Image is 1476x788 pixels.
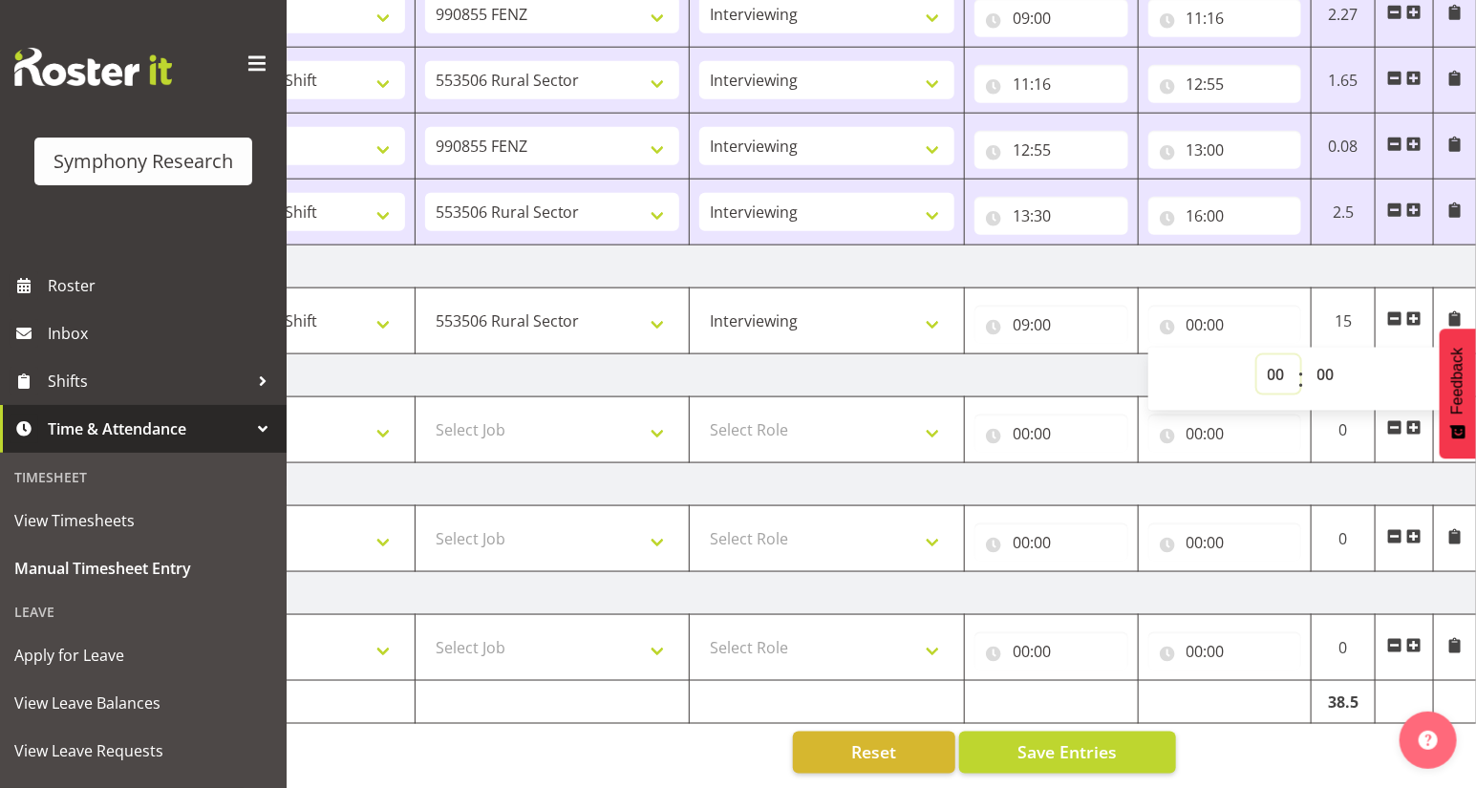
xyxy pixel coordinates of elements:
div: Symphony Research [53,147,233,176]
a: View Leave Requests [5,727,282,775]
span: Apply for Leave [14,641,272,670]
span: Shifts [48,367,248,395]
td: 0 [1312,506,1376,572]
td: 0 [1312,397,1376,463]
input: Click to select... [974,65,1128,103]
input: Click to select... [974,197,1128,235]
input: Click to select... [1148,523,1302,562]
input: Click to select... [974,306,1128,344]
span: Save Entries [1017,740,1117,765]
button: Save Entries [959,732,1176,774]
span: View Timesheets [14,506,272,535]
a: View Leave Balances [5,679,282,727]
a: Apply for Leave [5,631,282,679]
div: Timesheet [5,458,282,497]
input: Click to select... [1148,306,1302,344]
img: help-xxl-2.png [1419,731,1438,750]
span: Manual Timesheet Entry [14,554,272,583]
div: Leave [5,592,282,631]
span: Reset [851,740,896,765]
button: Feedback - Show survey [1440,329,1476,458]
td: 0 [1312,615,1376,681]
input: Click to select... [1148,131,1302,169]
a: View Timesheets [5,497,282,544]
span: View Leave Requests [14,736,272,765]
span: Feedback [1449,348,1466,415]
input: Click to select... [974,415,1128,453]
td: 15 [1312,288,1376,354]
td: 1.65 [1312,48,1376,114]
input: Click to select... [1148,65,1302,103]
input: Click to select... [1148,632,1302,671]
span: Inbox [48,319,277,348]
span: Time & Attendance [48,415,248,443]
input: Click to select... [974,131,1128,169]
td: 0.08 [1312,114,1376,180]
input: Click to select... [1148,415,1302,453]
span: : [1297,355,1304,403]
input: Click to select... [1148,197,1302,235]
td: 38.5 [1312,681,1376,724]
input: Click to select... [974,523,1128,562]
td: 2.5 [1312,180,1376,245]
img: Rosterit website logo [14,48,172,86]
button: Reset [793,732,955,774]
a: Manual Timesheet Entry [5,544,282,592]
span: View Leave Balances [14,689,272,717]
span: Roster [48,271,277,300]
input: Click to select... [974,632,1128,671]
